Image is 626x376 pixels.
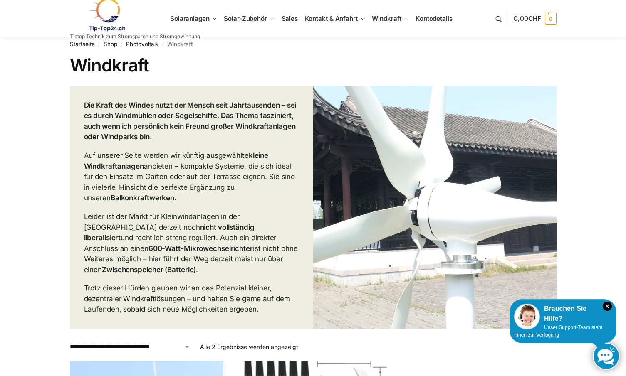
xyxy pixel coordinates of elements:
[148,244,253,253] strong: 600-Watt-Mikrowechselrichter
[528,15,541,22] span: CHF
[305,15,358,22] span: Kontakt & Anfahrt
[514,6,556,31] a: 0,00CHF 0
[416,15,453,22] span: Kontodetails
[224,15,267,22] span: Solar-Zubehör
[158,41,167,48] span: /
[70,41,95,47] a: Startseite
[514,304,612,324] div: Brauchen Sie Hilfe?
[84,150,299,204] p: Auf unserer Seite werden wir künftig ausgewählte anbieten – kompakte Systeme, die sich ideal für ...
[117,41,126,48] span: /
[104,41,117,47] a: Shop
[603,302,612,311] i: Schließen
[95,41,104,48] span: /
[70,342,191,351] select: Shop-Reihenfolge
[102,265,196,274] strong: Zwischenspeicher (Batterie)
[84,151,269,170] strong: kleine Windkraftanlagen
[282,15,298,22] span: Sales
[84,101,297,141] strong: Die Kraft des Windes nutzt der Mensch seit Jahrtausenden – sei es durch Windmühlen oder Segelschi...
[514,15,541,22] span: 0,00
[84,283,299,315] p: Trotz dieser Hürden glauben wir an das Potenzial kleiner, dezentraler Windkraftlösungen – und hal...
[84,211,299,275] p: Leider ist der Markt für Kleinwindanlagen in der [GEOGRAPHIC_DATA] derzeit noch und rechtlich str...
[372,15,401,22] span: Windkraft
[514,324,602,338] span: Unser Support-Team steht Ihnen zur Verfügung
[111,194,174,202] strong: Balkonkraftwerken
[70,55,557,76] h1: Windkraft
[126,41,158,47] a: Photovoltaik
[545,13,557,25] span: 0
[200,342,298,351] p: Alle 2 Ergebnisse werden angezeigt
[514,304,540,329] img: Customer service
[170,15,210,22] span: Solaranlagen
[313,86,557,329] img: Mini Wind Turbine
[70,34,200,39] p: Tiptop Technik zum Stromsparen und Stromgewinnung
[70,33,557,55] nav: Breadcrumb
